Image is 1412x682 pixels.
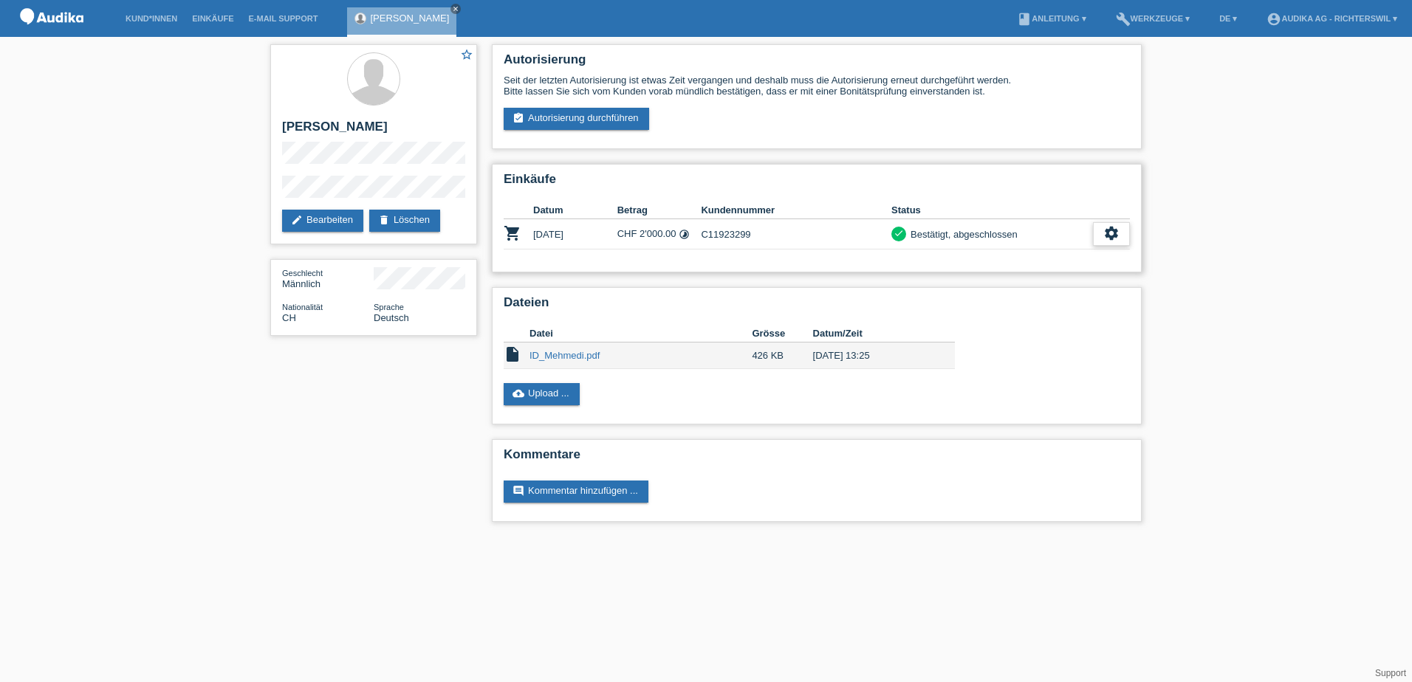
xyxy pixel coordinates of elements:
[504,447,1130,469] h2: Kommentare
[374,312,409,323] span: Deutsch
[701,219,891,249] td: C11923299
[185,14,241,23] a: Einkäufe
[460,48,473,61] i: star_border
[894,228,904,238] i: check
[282,120,465,142] h2: [PERSON_NAME]
[370,13,449,24] a: [PERSON_NAME]
[504,172,1130,194] h2: Einkäufe
[1108,14,1198,23] a: buildWerkzeuge ▾
[1267,12,1281,27] i: account_circle
[1259,14,1405,23] a: account_circleAudika AG - Richterswil ▾
[504,52,1130,75] h2: Autorisierung
[752,325,812,342] th: Grösse
[617,201,702,219] th: Betrag
[369,210,440,232] a: deleteLöschen
[504,224,521,242] i: POSP00024862
[813,342,934,369] td: [DATE] 13:25
[617,219,702,249] td: CHF 2'000.00
[701,201,891,219] th: Kundennummer
[1212,14,1244,23] a: DE ▾
[504,108,649,130] a: assignment_turned_inAutorisierung durchführen
[504,383,580,405] a: cloud_uploadUpload ...
[504,480,648,503] a: commentKommentar hinzufügen ...
[460,48,473,63] a: star_border
[452,5,459,13] i: close
[241,14,326,23] a: E-Mail Support
[679,229,690,240] i: Fixe Raten (12 Raten)
[513,387,524,399] i: cloud_upload
[891,201,1093,219] th: Status
[1017,12,1032,27] i: book
[513,485,524,497] i: comment
[504,75,1130,97] div: Seit der letzten Autorisierung ist etwas Zeit vergangen und deshalb muss die Autorisierung erneut...
[282,269,323,278] span: Geschlecht
[374,303,404,311] span: Sprache
[282,210,363,232] a: editBearbeiten
[529,325,752,342] th: Datei
[1375,668,1406,678] a: Support
[1103,225,1120,241] i: settings
[282,312,296,323] span: Schweiz
[513,112,524,124] i: assignment_turned_in
[282,303,323,311] span: Nationalität
[504,345,521,363] i: insert_drive_file
[533,219,617,249] td: [DATE]
[813,325,934,342] th: Datum/Zeit
[1010,14,1093,23] a: bookAnleitung ▾
[118,14,185,23] a: Kund*innen
[533,201,617,219] th: Datum
[291,214,303,226] i: edit
[378,214,390,226] i: delete
[529,350,600,361] a: ID_Mehmedi.pdf
[1116,12,1131,27] i: build
[450,4,461,14] a: close
[504,295,1130,317] h2: Dateien
[752,342,812,369] td: 426 KB
[282,267,374,289] div: Männlich
[15,29,89,40] a: POS — MF Group
[906,227,1018,242] div: Bestätigt, abgeschlossen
